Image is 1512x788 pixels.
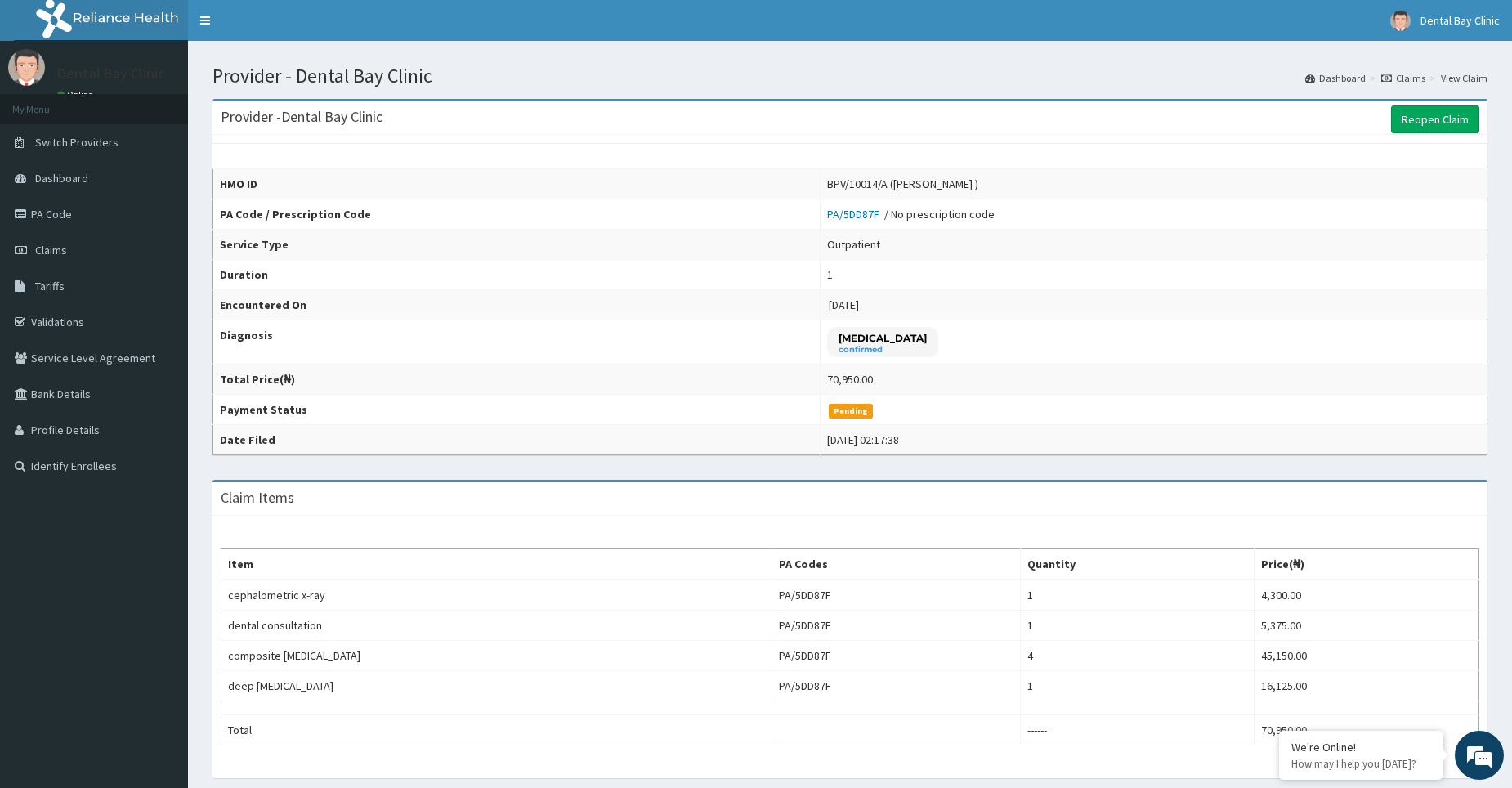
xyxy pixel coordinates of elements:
[1390,11,1411,31] img: User Image
[221,611,772,641] td: dental consultation
[221,549,772,580] th: Item
[1255,715,1479,745] td: 70,950.00
[772,671,1021,701] td: PA/5DD87F
[827,371,873,387] div: 70,950.00
[839,346,927,354] small: confirmed
[1255,580,1479,611] td: 4,300.00
[772,580,1021,611] td: PA/5DD87F
[213,425,821,455] th: Date Filed
[1021,671,1255,701] td: 1
[95,206,226,371] span: We're online!
[35,135,119,150] span: Switch Providers
[1021,641,1255,671] td: 4
[1021,580,1255,611] td: 1
[1381,71,1425,85] a: Claims
[8,49,45,86] img: User Image
[221,580,772,611] td: cephalometric x-ray
[1021,715,1255,745] td: ------
[1255,641,1479,671] td: 45,150.00
[221,490,294,505] h3: Claim Items
[772,611,1021,641] td: PA/5DD87F
[35,171,88,186] span: Dashboard
[827,207,884,222] a: PA/5DD87F
[35,279,65,293] span: Tariffs
[35,243,67,257] span: Claims
[1255,549,1479,580] th: Price(₦)
[221,715,772,745] td: Total
[1291,757,1430,771] p: How may I help you today?
[213,260,821,290] th: Duration
[57,89,96,101] a: Online
[268,8,307,47] div: Minimize live chat window
[772,549,1021,580] th: PA Codes
[839,331,927,345] p: [MEDICAL_DATA]
[213,320,821,365] th: Diagnosis
[1255,671,1479,701] td: 16,125.00
[827,236,880,253] div: Outpatient
[829,298,859,312] span: [DATE]
[827,432,899,448] div: [DATE] 02:17:38
[827,206,995,222] div: / No prescription code
[30,82,66,123] img: d_794563401_company_1708531726252_794563401
[212,65,1487,87] h1: Provider - Dental Bay Clinic
[772,641,1021,671] td: PA/5DD87F
[1255,611,1479,641] td: 5,375.00
[213,169,821,199] th: HMO ID
[827,266,833,283] div: 1
[213,290,821,320] th: Encountered On
[829,404,874,419] span: Pending
[213,230,821,260] th: Service Type
[8,446,311,504] textarea: Type your message and hit 'Enter'
[221,671,772,701] td: deep [MEDICAL_DATA]
[221,641,772,671] td: composite [MEDICAL_DATA]
[57,66,165,81] p: Dental Bay Clinic
[213,199,821,230] th: PA Code / Prescription Code
[213,395,821,425] th: Payment Status
[1291,740,1430,754] div: We're Online!
[1420,13,1500,28] span: Dental Bay Clinic
[1021,611,1255,641] td: 1
[1021,549,1255,580] th: Quantity
[85,92,275,113] div: Chat with us now
[1391,105,1479,133] a: Reopen Claim
[221,110,382,124] h3: Provider - Dental Bay Clinic
[1441,71,1487,85] a: View Claim
[213,365,821,395] th: Total Price(₦)
[827,176,978,192] div: BPV/10014/A ([PERSON_NAME] )
[1305,71,1366,85] a: Dashboard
